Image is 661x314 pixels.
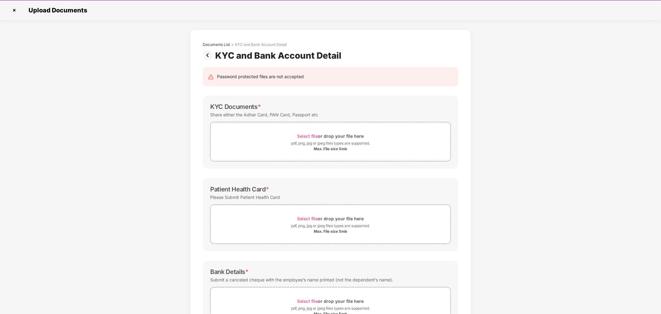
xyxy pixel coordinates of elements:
[211,209,450,239] span: Select fileor drop your file herepdf, png, jpg or jpeg files types are supported.Max. File size 5mb
[291,305,370,312] div: pdf, png, jpg or jpeg files types are supported.
[314,146,347,151] div: Max. File size 5mb
[210,276,393,284] div: Submit a canceled cheque with the employee’s name printed (not the dependent’s name).
[235,42,287,47] div: KYC and Bank Account Detail
[291,223,370,229] div: pdf, png, jpg or jpeg files types are supported.
[210,268,249,276] div: Bank Details
[22,7,90,14] span: Upload Documents
[215,50,344,61] div: KYC and Bank Account Detail
[210,193,280,201] div: Please Submit Patient Health Card
[231,42,234,47] div: >
[297,132,364,140] div: or drop your file here
[297,297,364,305] div: or drop your file here
[297,216,318,221] span: Select file
[297,214,364,223] div: or drop your file here
[297,133,318,139] span: Select file
[210,110,318,119] div: Share either the Adhar Card, PAN Card, Passport etc
[9,5,19,15] img: svg+xml;base64,PHN2ZyBpZD0iQ3Jvc3MtMzJ4MzIiIHhtbG5zPSJodHRwOi8vd3d3LnczLm9yZy8yMDAwL3N2ZyIgd2lkdG...
[211,127,450,156] span: Select fileor drop your file herepdf, png, jpg or jpeg files types are supported.Max. File size 5mb
[203,42,230,47] div: Documents List
[203,50,215,60] img: svg+xml;base64,PHN2ZyBpZD0iUHJldi0zMngzMiIgeG1sbnM9Imh0dHA6Ly93d3cudzMub3JnLzIwMDAvc3ZnIiB3aWR0aD...
[208,74,214,80] img: svg+xml;base64,PHN2ZyB4bWxucz0iaHR0cDovL3d3dy53My5vcmcvMjAwMC9zdmciIHdpZHRoPSIyNCIgaGVpZ2h0PSIyNC...
[291,140,370,146] div: pdf, png, jpg or jpeg files types are supported.
[314,229,347,234] div: Max. File size 5mb
[210,186,269,193] div: Patient Health Card
[210,103,261,110] div: KYC Documents
[217,73,304,80] div: Password protected files are not accepted
[297,298,318,304] span: Select file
